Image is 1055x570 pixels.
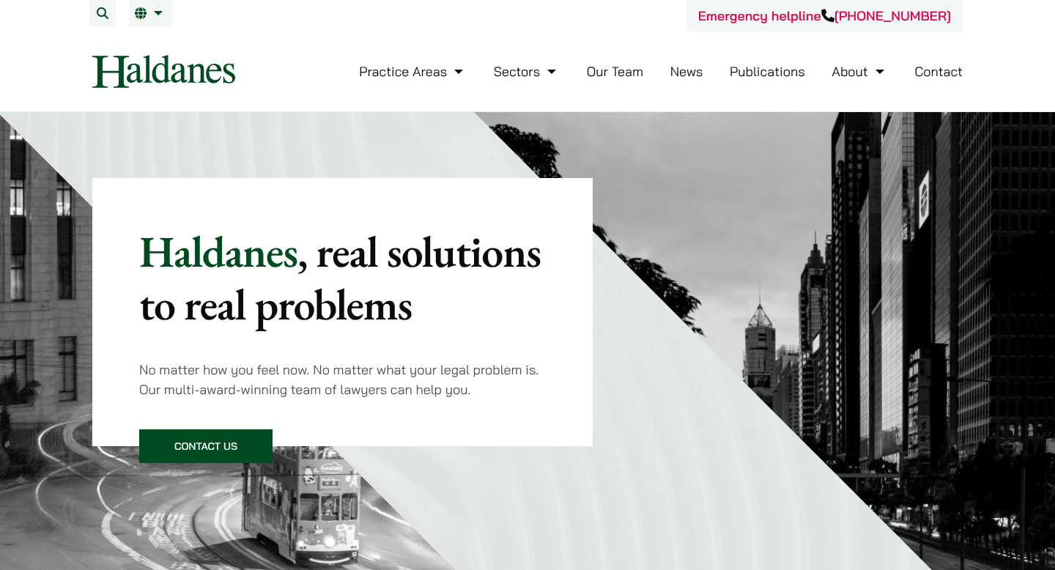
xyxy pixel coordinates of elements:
p: No matter how you feel now. No matter what your legal problem is. Our multi-award-winning team of... [139,360,546,399]
a: EN [135,7,166,19]
a: Contact Us [139,429,273,463]
a: News [670,63,703,80]
a: Our Team [587,63,643,80]
a: Publications [730,63,805,80]
mark: , real solutions to real problems [139,223,541,333]
a: Practice Areas [359,63,467,80]
img: Logo of Haldanes [92,55,235,88]
a: About [832,63,887,80]
a: Sectors [494,63,560,80]
a: Emergency helpline[PHONE_NUMBER] [698,7,951,24]
a: Contact [914,63,963,80]
p: Haldanes [139,225,546,330]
